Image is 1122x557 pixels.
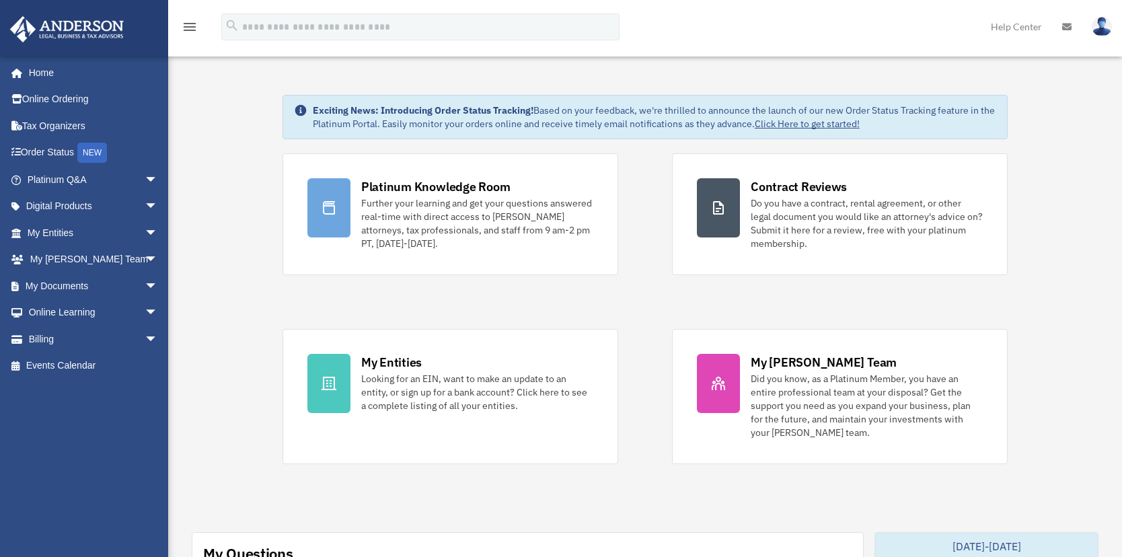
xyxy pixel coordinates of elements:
strong: Exciting News: Introducing Order Status Tracking! [313,104,533,116]
div: Platinum Knowledge Room [361,178,511,195]
span: arrow_drop_down [145,246,172,274]
span: arrow_drop_down [145,299,172,327]
a: My [PERSON_NAME] Team Did you know, as a Platinum Member, you have an entire professional team at... [672,329,1008,464]
a: Digital Productsarrow_drop_down [9,193,178,220]
a: My Entities Looking for an EIN, want to make an update to an entity, or sign up for a bank accoun... [283,329,618,464]
div: NEW [77,143,107,163]
a: Events Calendar [9,352,178,379]
a: menu [182,24,198,35]
span: arrow_drop_down [145,326,172,353]
a: My [PERSON_NAME] Teamarrow_drop_down [9,246,178,273]
a: Online Learningarrow_drop_down [9,299,178,326]
a: Order StatusNEW [9,139,178,167]
i: search [225,18,239,33]
div: My Entities [361,354,422,371]
div: Contract Reviews [751,178,847,195]
div: Looking for an EIN, want to make an update to an entity, or sign up for a bank account? Click her... [361,372,593,412]
a: Click Here to get started! [755,118,860,130]
a: Platinum Q&Aarrow_drop_down [9,166,178,193]
a: Tax Organizers [9,112,178,139]
img: Anderson Advisors Platinum Portal [6,16,128,42]
div: Based on your feedback, we're thrilled to announce the launch of our new Order Status Tracking fe... [313,104,996,131]
a: Online Ordering [9,86,178,113]
a: Billingarrow_drop_down [9,326,178,352]
a: Contract Reviews Do you have a contract, rental agreement, or other legal document you would like... [672,153,1008,275]
span: arrow_drop_down [145,272,172,300]
div: Further your learning and get your questions answered real-time with direct access to [PERSON_NAM... [361,196,593,250]
div: Did you know, as a Platinum Member, you have an entire professional team at your disposal? Get th... [751,372,983,439]
div: My [PERSON_NAME] Team [751,354,897,371]
i: menu [182,19,198,35]
div: Do you have a contract, rental agreement, or other legal document you would like an attorney's ad... [751,196,983,250]
span: arrow_drop_down [145,193,172,221]
img: User Pic [1092,17,1112,36]
a: Platinum Knowledge Room Further your learning and get your questions answered real-time with dire... [283,153,618,275]
a: My Documentsarrow_drop_down [9,272,178,299]
span: arrow_drop_down [145,219,172,247]
span: arrow_drop_down [145,166,172,194]
a: Home [9,59,172,86]
a: My Entitiesarrow_drop_down [9,219,178,246]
